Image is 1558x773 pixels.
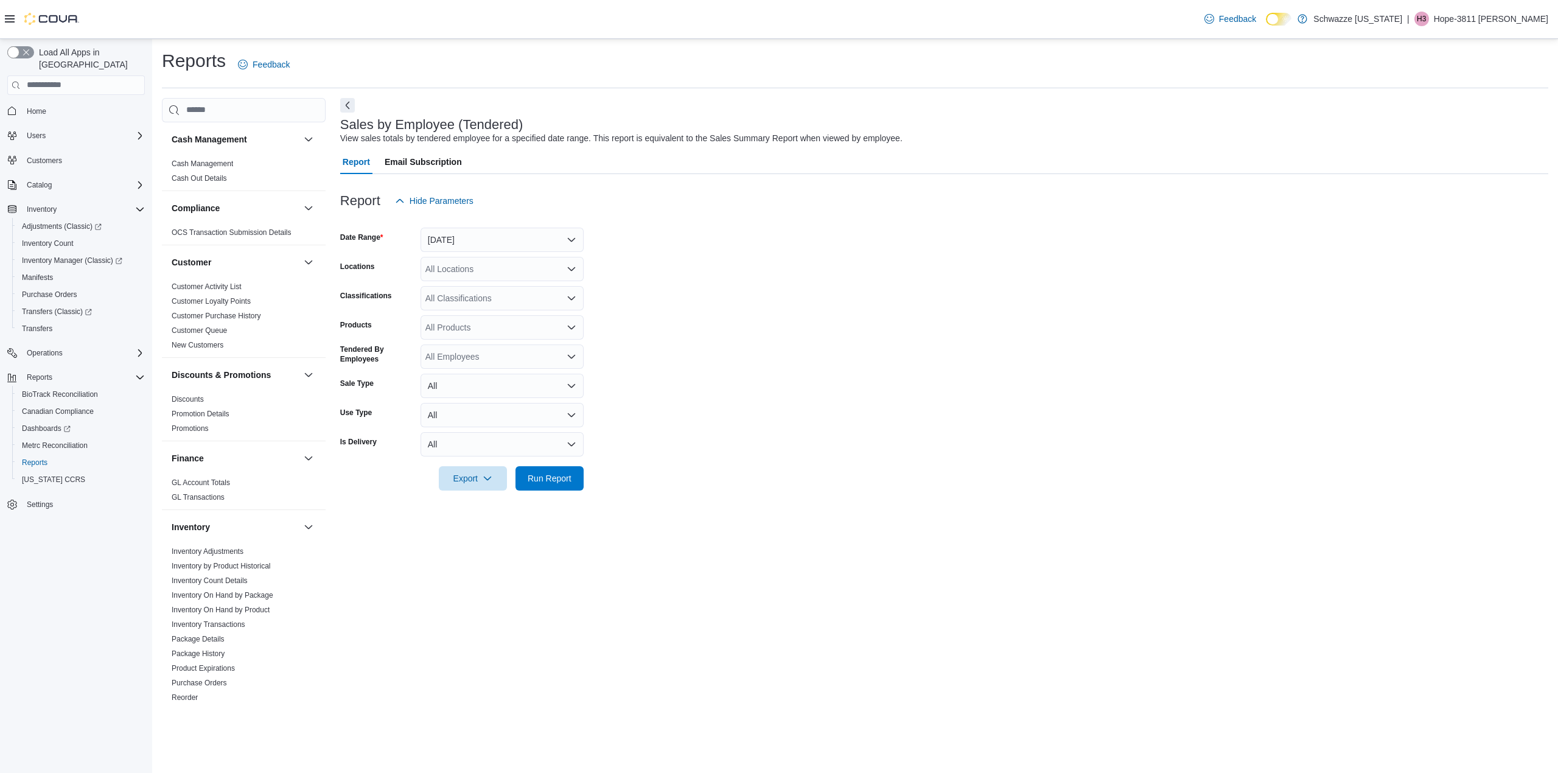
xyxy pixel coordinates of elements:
button: Cash Management [301,132,316,147]
a: Inventory Adjustments [172,547,243,556]
span: Customer Loyalty Points [172,296,251,306]
label: Date Range [340,233,383,242]
button: Open list of options [567,352,576,362]
a: Canadian Compliance [17,404,99,419]
span: Manifests [17,270,145,285]
a: Customer Purchase History [172,312,261,320]
a: Inventory Transactions [172,620,245,629]
div: View sales totals by tendered employee for a specified date range. This report is equivalent to t... [340,132,903,145]
a: Inventory Count [17,236,79,251]
span: Inventory [22,202,145,217]
span: Inventory Manager (Classic) [22,256,122,265]
a: Customer Loyalty Points [172,297,251,306]
span: Product Expirations [172,663,235,673]
span: Settings [27,500,53,509]
button: Inventory [301,520,316,534]
button: Open list of options [567,323,576,332]
span: Catalog [27,180,52,190]
a: Home [22,104,51,119]
button: Reports [22,370,57,385]
button: Metrc Reconciliation [12,437,150,454]
button: Inventory Count [12,235,150,252]
span: Customers [27,156,62,166]
a: Cash Out Details [172,174,227,183]
span: Canadian Compliance [17,404,145,419]
button: BioTrack Reconciliation [12,386,150,403]
div: Compliance [162,225,326,245]
h3: Sales by Employee (Tendered) [340,117,523,132]
button: Operations [22,346,68,360]
h3: Customer [172,256,211,268]
a: New Customers [172,341,223,349]
a: [US_STATE] CCRS [17,472,90,487]
h3: Finance [172,452,204,464]
a: GL Account Totals [172,478,230,487]
a: Purchase Orders [172,679,227,687]
button: All [421,403,584,427]
span: BioTrack Reconciliation [17,387,145,402]
label: Locations [340,262,375,271]
a: Inventory On Hand by Package [172,591,273,600]
a: Package History [172,649,225,658]
span: Manifests [22,273,53,282]
h3: Inventory [172,521,210,533]
a: Inventory Manager (Classic) [17,253,127,268]
div: Hope-3811 Vega [1414,12,1429,26]
button: Reports [2,369,150,386]
button: Open list of options [567,293,576,303]
h1: Reports [162,49,226,73]
img: Cova [24,13,79,25]
span: Transfers (Classic) [17,304,145,319]
span: Users [22,128,145,143]
a: Inventory On Hand by Product [172,606,270,614]
label: Is Delivery [340,437,377,447]
span: Operations [27,348,63,358]
span: Feedback [1219,13,1256,25]
span: Inventory Count [22,239,74,248]
span: GL Account Totals [172,478,230,488]
span: Users [27,131,46,141]
a: Settings [22,497,58,512]
span: Purchase Orders [22,290,77,299]
div: Cash Management [162,156,326,191]
a: Promotions [172,424,209,433]
label: Use Type [340,408,372,418]
span: Hide Parameters [410,195,473,207]
span: Reports [17,455,145,470]
button: Home [2,102,150,120]
button: Discounts & Promotions [301,368,316,382]
button: Operations [2,345,150,362]
span: Inventory Count Details [172,576,248,586]
label: Sale Type [340,379,374,388]
h3: Discounts & Promotions [172,369,271,381]
span: H3 [1417,12,1426,26]
span: Reorder [172,693,198,702]
span: Report [343,150,370,174]
div: Finance [162,475,326,509]
label: Classifications [340,291,392,301]
a: Dashboards [17,421,75,436]
a: Manifests [17,270,58,285]
a: Package Details [172,635,225,643]
span: Cash Management [172,159,233,169]
span: Adjustments (Classic) [17,219,145,234]
a: Purchase Orders [17,287,82,302]
span: Reports [27,373,52,382]
h3: Report [340,194,380,208]
button: [US_STATE] CCRS [12,471,150,488]
span: Adjustments (Classic) [22,222,102,231]
button: Finance [301,451,316,466]
button: Catalog [2,177,150,194]
button: Inventory [2,201,150,218]
span: OCS Transaction Submission Details [172,228,292,237]
label: Tendered By Employees [340,345,416,364]
button: Compliance [172,202,299,214]
button: Compliance [301,201,316,215]
button: Purchase Orders [12,286,150,303]
a: Customer Activity List [172,282,242,291]
span: Operations [22,346,145,360]
div: Inventory [162,544,326,724]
